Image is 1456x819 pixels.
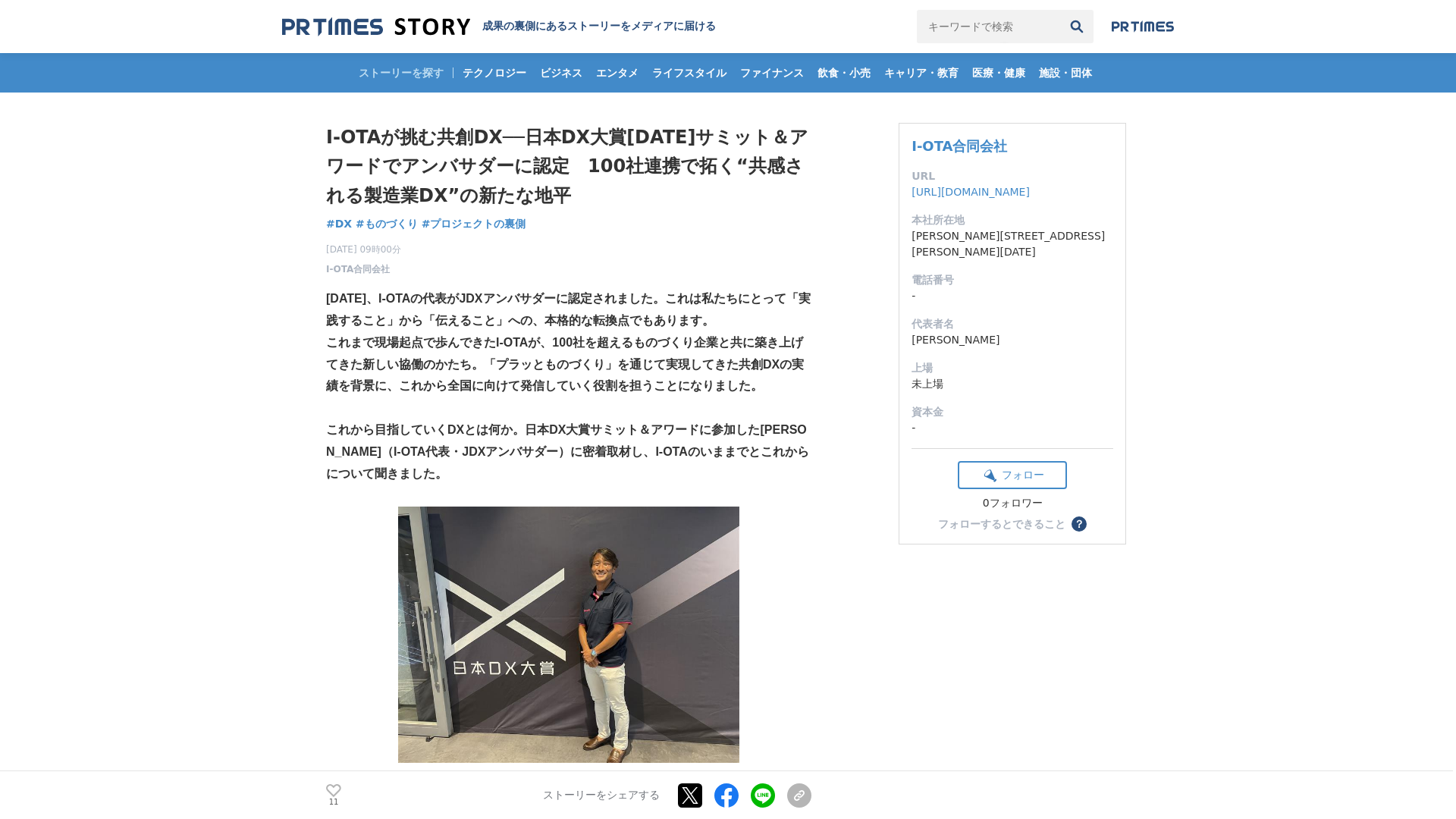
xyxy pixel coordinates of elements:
[912,316,1113,332] dt: 代表者名
[912,360,1113,376] dt: 上場
[912,186,1030,198] a: [URL][DOMAIN_NAME]
[917,10,1060,43] input: キーワードで検索
[878,53,965,93] a: キャリア・教育
[734,53,810,93] a: ファイナンス
[282,17,716,37] a: 成果の裏側にあるストーリーをメディアに届ける 成果の裏側にあるストーリーをメディアに届ける
[646,66,733,80] span: ライフスタイル
[1074,519,1084,529] span: ？
[326,123,811,210] h1: I-OTAが挑む共創DX──日本DX大賞[DATE]サミット＆アワードでアンバサダーに認定 100社連携で拓く“共感される製造業DX”の新たな地平
[912,228,1113,260] dd: [PERSON_NAME][STREET_ADDRESS][PERSON_NAME][DATE]
[958,497,1067,510] div: 0フォロワー
[646,53,733,93] a: ライフスタイル
[590,66,645,80] span: エンタメ
[326,336,804,393] strong: これまで現場起点で歩んできたI-OTAが、100社を超えるものづくり企業と共に築き上げてきた新しい協働のかたち。「プラッとものづくり」を通じて実現してきた共創DXの実績を背景に、これから全国に向...
[912,376,1113,392] dd: 未上場
[1033,53,1098,93] a: 施設・団体
[326,217,352,231] span: #DX
[457,66,532,80] span: テクノロジー
[912,272,1113,288] dt: 電話番号
[878,66,965,80] span: キャリア・教育
[457,53,532,93] a: テクノロジー
[326,243,401,256] span: [DATE] 09時00分
[326,216,352,232] a: #DX
[912,332,1113,348] dd: [PERSON_NAME]
[912,404,1113,420] dt: 資本金
[534,66,588,80] span: ビジネス
[326,262,390,276] a: I-OTA合同会社
[282,17,470,37] img: 成果の裏側にあるストーリーをメディアに届ける
[958,461,1067,489] button: フォロー
[543,789,660,802] p: ストーリーをシェアする
[1112,20,1174,33] img: prtimes
[482,20,716,33] h2: 成果の裏側にあるストーリーをメディアに届ける
[326,423,809,480] strong: これから目指していくDXとは何か。日本DX大賞サミット＆アワードに参加した[PERSON_NAME]（I-OTA代表・JDXアンバサダー）に密着取材し、I-OTAのいままでとこれからについて聞き...
[938,519,1065,529] div: フォローするとできること
[912,420,1113,436] dd: -
[1072,516,1087,532] button: ？
[734,66,810,80] span: ファイナンス
[326,799,341,806] p: 11
[356,216,418,232] a: #ものづくり
[1060,10,1094,43] button: 検索
[912,288,1113,304] dd: -
[422,217,526,231] span: #プロジェクトの裏側
[912,212,1113,228] dt: 本社所在地
[326,292,811,327] strong: [DATE]、I-OTAの代表がJDXアンバサダーに認定されました。これは私たちにとって「実践すること」から「伝えること」への、本格的な転換点でもあります。
[534,53,588,93] a: ビジネス
[1033,66,1098,80] span: 施設・団体
[966,66,1031,80] span: 医療・健康
[966,53,1031,93] a: 医療・健康
[356,217,418,231] span: #ものづくり
[398,507,739,763] img: thumbnail_67466700-83b5-11f0-ad79-c999cfcf5fa9.jpg
[912,138,1007,154] a: I-OTA合同会社
[912,168,1113,184] dt: URL
[811,66,877,80] span: 飲食・小売
[590,53,645,93] a: エンタメ
[811,53,877,93] a: 飲食・小売
[422,216,526,232] a: #プロジェクトの裏側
